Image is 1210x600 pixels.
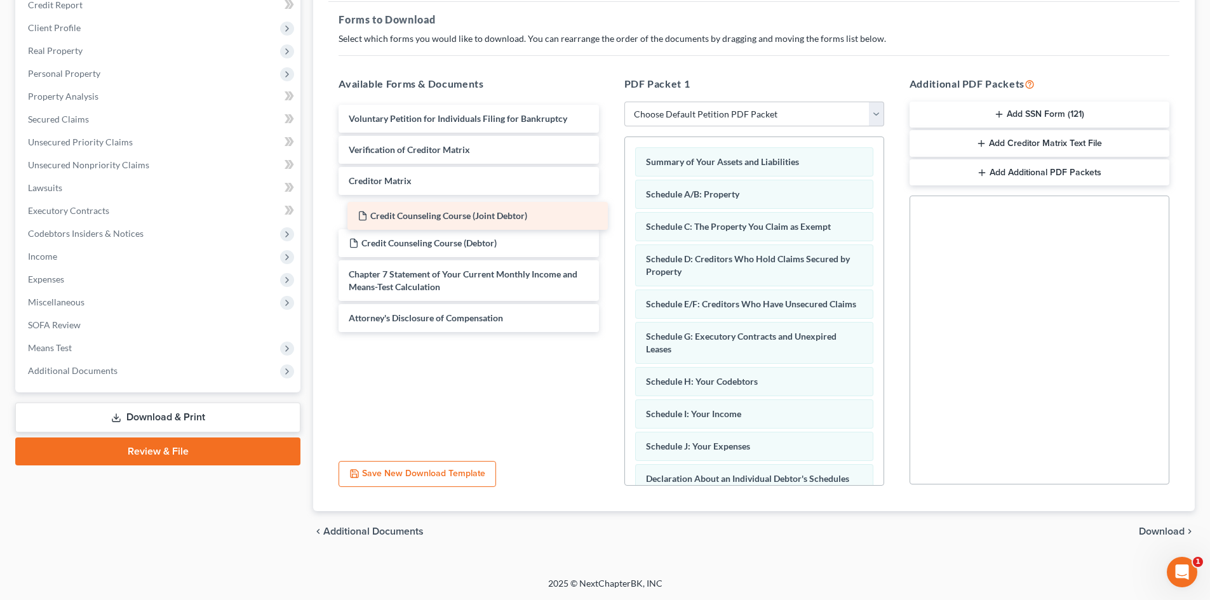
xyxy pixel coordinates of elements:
span: 1 [1193,557,1203,567]
span: Unsecured Nonpriority Claims [28,159,149,170]
span: Verification of Creditor Matrix [349,144,470,155]
a: Unsecured Nonpriority Claims [18,154,300,177]
a: Executory Contracts [18,199,300,222]
button: Download chevron_right [1139,526,1195,537]
button: Add SSN Form (121) [910,102,1169,128]
span: Codebtors Insiders & Notices [28,228,144,239]
span: Voluntary Petition for Individuals Filing for Bankruptcy [349,113,567,124]
button: Save New Download Template [339,461,496,488]
span: Unsecured Priority Claims [28,137,133,147]
span: Miscellaneous [28,297,84,307]
span: Personal Property [28,68,100,79]
iframe: Intercom live chat [1167,557,1197,587]
span: Secured Claims [28,114,89,124]
h5: Additional PDF Packets [910,76,1169,91]
a: Unsecured Priority Claims [18,131,300,154]
a: Review & File [15,437,300,465]
span: Schedule I: Your Income [646,408,741,419]
i: chevron_left [313,526,323,537]
h5: Forms to Download [339,12,1169,27]
span: Summary of Your Assets and Liabilities [646,156,799,167]
h5: PDF Packet 1 [624,76,884,91]
span: Additional Documents [323,526,424,537]
a: Lawsuits [18,177,300,199]
span: Executory Contracts [28,205,109,216]
button: Add Additional PDF Packets [910,159,1169,186]
span: Creditor Matrix [349,175,412,186]
span: Schedule C: The Property You Claim as Exempt [646,221,831,232]
span: Declaration About an Individual Debtor's Schedules [646,473,849,484]
span: Schedule J: Your Expenses [646,441,750,451]
p: Select which forms you would like to download. You can rearrange the order of the documents by dr... [339,32,1169,45]
a: SOFA Review [18,314,300,337]
span: Schedule H: Your Codebtors [646,376,758,387]
span: Credit Counseling Course (Joint Debtor) [370,210,527,221]
span: Schedule E/F: Creditors Who Have Unsecured Claims [646,298,856,309]
i: chevron_right [1185,526,1195,537]
span: Credit Counseling Course (Debtor) [361,237,497,248]
a: chevron_left Additional Documents [313,526,424,537]
span: Schedule A/B: Property [646,189,739,199]
span: Additional Documents [28,365,118,376]
span: Attorney's Disclosure of Compensation [349,312,503,323]
span: Lawsuits [28,182,62,193]
button: Add Creditor Matrix Text File [910,130,1169,157]
span: Income [28,251,57,262]
span: Means Test [28,342,72,353]
span: Download [1139,526,1185,537]
span: Schedule G: Executory Contracts and Unexpired Leases [646,331,837,354]
span: Property Analysis [28,91,98,102]
span: Chapter 7 Statement of Your Current Monthly Income and Means-Test Calculation [349,269,577,292]
a: Secured Claims [18,108,300,131]
span: Client Profile [28,22,81,33]
h5: Available Forms & Documents [339,76,598,91]
a: Download & Print [15,403,300,432]
span: SOFA Review [28,319,81,330]
span: Schedule D: Creditors Who Hold Claims Secured by Property [646,253,850,277]
span: Expenses [28,274,64,284]
a: Property Analysis [18,85,300,108]
div: 2025 © NextChapterBK, INC [243,577,967,600]
span: Real Property [28,45,83,56]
